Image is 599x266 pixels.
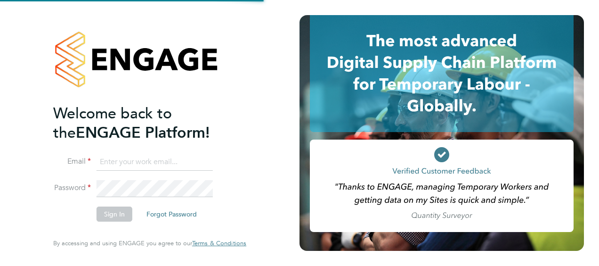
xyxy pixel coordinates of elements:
button: Sign In [97,207,132,222]
input: Enter your work email... [97,154,213,171]
h2: ENGAGE Platform! [53,104,237,142]
button: Forgot Password [139,207,204,222]
label: Email [53,157,91,166]
label: Password [53,183,91,193]
span: By accessing and using ENGAGE you agree to our [53,239,246,247]
a: Terms & Conditions [192,240,246,247]
span: Welcome back to the [53,104,172,142]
